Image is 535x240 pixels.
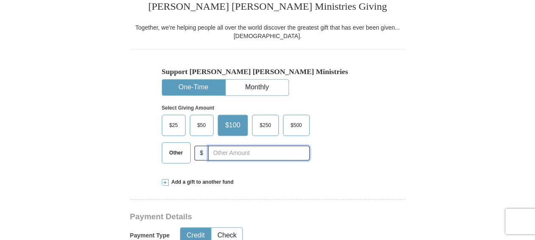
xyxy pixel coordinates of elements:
button: Monthly [226,80,288,95]
span: $25 [165,119,182,132]
input: Other Amount [208,146,309,160]
h5: Support [PERSON_NAME] [PERSON_NAME] Ministries [162,67,374,76]
span: Other [165,146,187,159]
span: Add a gift to another fund [169,179,234,186]
span: $50 [193,119,210,132]
div: Together, we're helping people all over the world discover the greatest gift that has ever been g... [130,23,405,40]
span: $ [194,146,209,160]
strong: Select Giving Amount [162,105,214,111]
h5: Payment Type [130,232,170,239]
button: One-Time [162,80,225,95]
span: $100 [221,119,245,132]
span: $500 [286,119,306,132]
span: $250 [255,119,275,132]
h3: Payment Details [130,212,346,222]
